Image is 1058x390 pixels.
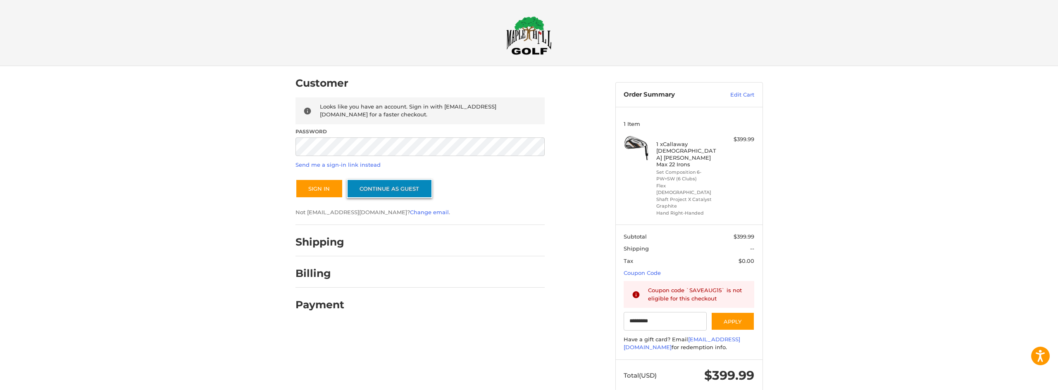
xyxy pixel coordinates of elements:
[739,258,754,264] span: $0.00
[295,161,381,168] a: Send me a sign-in link instead
[656,210,720,217] li: Hand Right-Handed
[648,286,746,303] div: Coupon code `SAVEAUG15` is not eligible for this checkout
[295,128,545,135] label: Password
[295,236,344,248] h2: Shipping
[624,371,657,379] span: Total (USD)
[295,208,545,217] p: Not [EMAIL_ADDRESS][DOMAIN_NAME]? .
[624,91,712,99] h3: Order Summary
[295,267,344,280] h2: Billing
[712,91,754,99] a: Edit Cart
[624,233,647,240] span: Subtotal
[347,179,432,198] a: Continue as guest
[656,182,720,196] li: Flex [DEMOGRAPHIC_DATA]
[295,77,348,90] h2: Customer
[295,298,344,311] h2: Payment
[624,245,649,252] span: Shipping
[506,16,552,55] img: Maple Hill Golf
[656,169,720,182] li: Set Composition 6-PW+SW (6 Clubs)
[320,103,496,118] span: Looks like you have an account. Sign in with [EMAIL_ADDRESS][DOMAIN_NAME] for a faster checkout.
[410,209,449,215] a: Change email
[624,269,661,276] a: Coupon Code
[624,336,754,352] div: Have a gift card? Email for redemption info.
[656,141,720,168] h4: 1 x Callaway [DEMOGRAPHIC_DATA] [PERSON_NAME] Max 22 Irons
[624,312,707,331] input: Gift Certificate or Coupon Code
[624,258,633,264] span: Tax
[704,368,754,383] span: $399.99
[295,179,343,198] button: Sign In
[750,245,754,252] span: --
[990,368,1058,390] iframe: Google Customer Reviews
[711,312,755,331] button: Apply
[734,233,754,240] span: $399.99
[656,196,720,210] li: Shaft Project X Catalyst Graphite
[624,121,754,127] h3: 1 Item
[722,135,754,144] div: $399.99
